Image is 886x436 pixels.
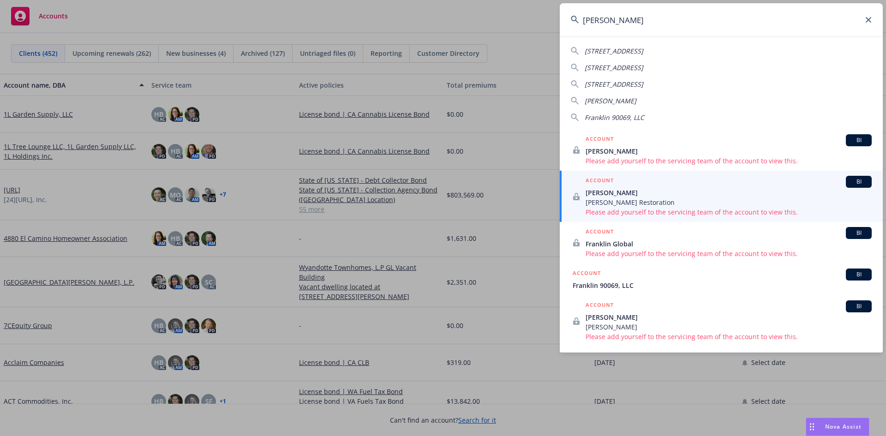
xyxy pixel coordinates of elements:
h5: ACCOUNT [573,269,601,280]
span: [PERSON_NAME] [586,188,872,197]
span: Franklin Global [586,239,872,249]
span: BI [850,270,868,279]
span: BI [850,302,868,311]
a: ACCOUNTBIFranklin GlobalPlease add yourself to the servicing team of the account to view this. [560,222,883,263]
h5: POLICY [573,352,594,361]
span: Franklin 90069, LLC [573,281,872,290]
span: Please add yourself to the servicing team of the account to view this. [586,249,872,258]
a: ACCOUNTBI[PERSON_NAME][PERSON_NAME]Please add yourself to the servicing team of the account to vi... [560,295,883,346]
span: [PERSON_NAME] Restoration [586,197,872,207]
span: [PERSON_NAME] [586,146,872,156]
span: BI [850,178,868,186]
a: ACCOUNTBIFranklin 90069, LLC [560,263,883,295]
h5: ACCOUNT [586,227,614,238]
div: Drag to move [806,418,818,436]
span: [PERSON_NAME] [586,322,872,332]
h5: ACCOUNT [586,134,614,145]
span: BI [850,136,868,144]
span: Franklin 90069, LLC [585,113,644,122]
span: [STREET_ADDRESS] [585,80,643,89]
a: ACCOUNTBI[PERSON_NAME]Please add yourself to the servicing team of the account to view this. [560,129,883,171]
span: [PERSON_NAME] [585,96,636,105]
span: Please add yourself to the servicing team of the account to view this. [586,156,872,166]
span: Nova Assist [825,423,862,430]
span: Please add yourself to the servicing team of the account to view this. [586,207,872,217]
span: [PERSON_NAME] [586,312,872,322]
a: ACCOUNTBI[PERSON_NAME][PERSON_NAME] RestorationPlease add yourself to the servicing team of the a... [560,171,883,222]
h5: ACCOUNT [586,300,614,311]
span: Please add yourself to the servicing team of the account to view this. [586,332,872,341]
h5: ACCOUNT [586,176,614,187]
a: POLICY [560,346,883,386]
input: Search... [560,3,883,36]
span: BI [850,229,868,237]
button: Nova Assist [806,418,869,436]
span: [STREET_ADDRESS] [585,47,643,55]
span: [STREET_ADDRESS] [585,63,643,72]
